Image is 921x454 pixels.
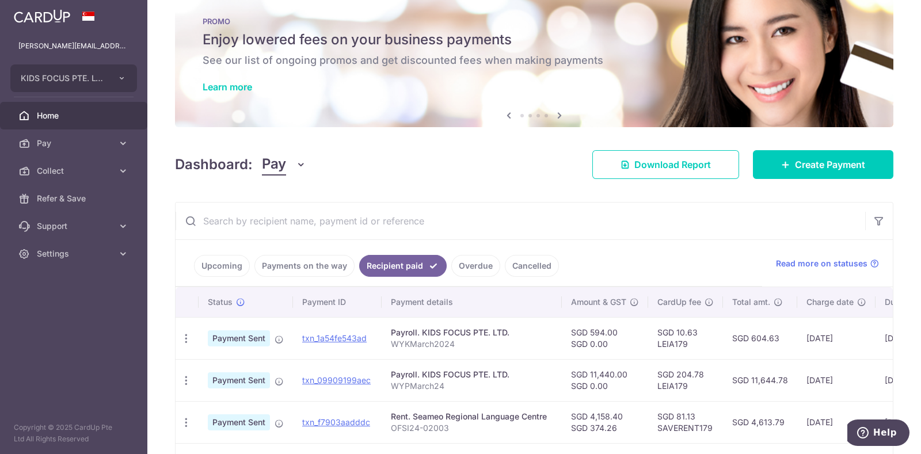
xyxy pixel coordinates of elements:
input: Search by recipient name, payment id or reference [176,203,865,239]
p: PROMO [203,17,866,26]
span: CardUp fee [657,296,701,308]
td: SGD 11,644.78 [723,359,797,401]
td: SGD 4,158.40 SGD 374.26 [562,401,648,443]
a: Upcoming [194,255,250,277]
span: Total amt. [732,296,770,308]
a: txn_1a54fe543ad [302,333,367,343]
div: Rent. Seameo Regional Language Centre [391,411,553,422]
span: Status [208,296,233,308]
p: WYKMarch2024 [391,338,553,350]
iframe: Opens a widget where you can find more information [847,419,909,448]
td: SGD 204.78 LEIA179 [648,359,723,401]
span: Pay [262,154,286,176]
h5: Enjoy lowered fees on your business payments [203,30,866,49]
a: Read more on statuses [776,258,879,269]
td: SGD 604.63 [723,317,797,359]
a: Learn more [203,81,252,93]
span: Home [37,110,113,121]
a: txn_09909199aec [302,375,371,385]
a: Download Report [592,150,739,179]
th: Payment ID [293,287,382,317]
img: CardUp [14,9,70,23]
span: Amount & GST [571,296,626,308]
a: Recipient paid [359,255,447,277]
button: Pay [262,154,306,176]
span: Support [37,220,113,232]
p: OFSI24-02003 [391,422,553,434]
span: Read more on statuses [776,258,867,269]
span: Create Payment [795,158,865,171]
td: [DATE] [797,359,876,401]
a: Overdue [451,255,500,277]
div: Payroll. KIDS FOCUS PTE. LTD. [391,327,553,338]
span: Download Report [634,158,711,171]
span: KIDS FOCUS PTE. LTD. [21,73,106,84]
span: Pay [37,138,113,149]
td: SGD 81.13 SAVERENT179 [648,401,723,443]
span: Charge date [806,296,854,308]
td: [DATE] [797,401,876,443]
span: Payment Sent [208,414,270,430]
span: Collect [37,165,113,177]
h4: Dashboard: [175,154,253,175]
p: WYPMarch24 [391,380,553,392]
button: KIDS FOCUS PTE. LTD. [10,64,137,92]
td: SGD 11,440.00 SGD 0.00 [562,359,648,401]
a: txn_f7903aadddc [302,417,370,427]
td: [DATE] [797,317,876,359]
a: Cancelled [505,255,559,277]
td: SGD 10.63 LEIA179 [648,317,723,359]
span: Refer & Save [37,193,113,204]
span: Payment Sent [208,330,270,346]
p: [PERSON_NAME][EMAIL_ADDRESS][DOMAIN_NAME] [18,40,129,52]
a: Payments on the way [254,255,355,277]
span: Due date [885,296,919,308]
span: Settings [37,248,113,260]
td: SGD 4,613.79 [723,401,797,443]
td: SGD 594.00 SGD 0.00 [562,317,648,359]
th: Payment details [382,287,562,317]
div: Payroll. KIDS FOCUS PTE. LTD. [391,369,553,380]
span: Payment Sent [208,372,270,388]
h6: See our list of ongoing promos and get discounted fees when making payments [203,54,866,67]
a: Create Payment [753,150,893,179]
